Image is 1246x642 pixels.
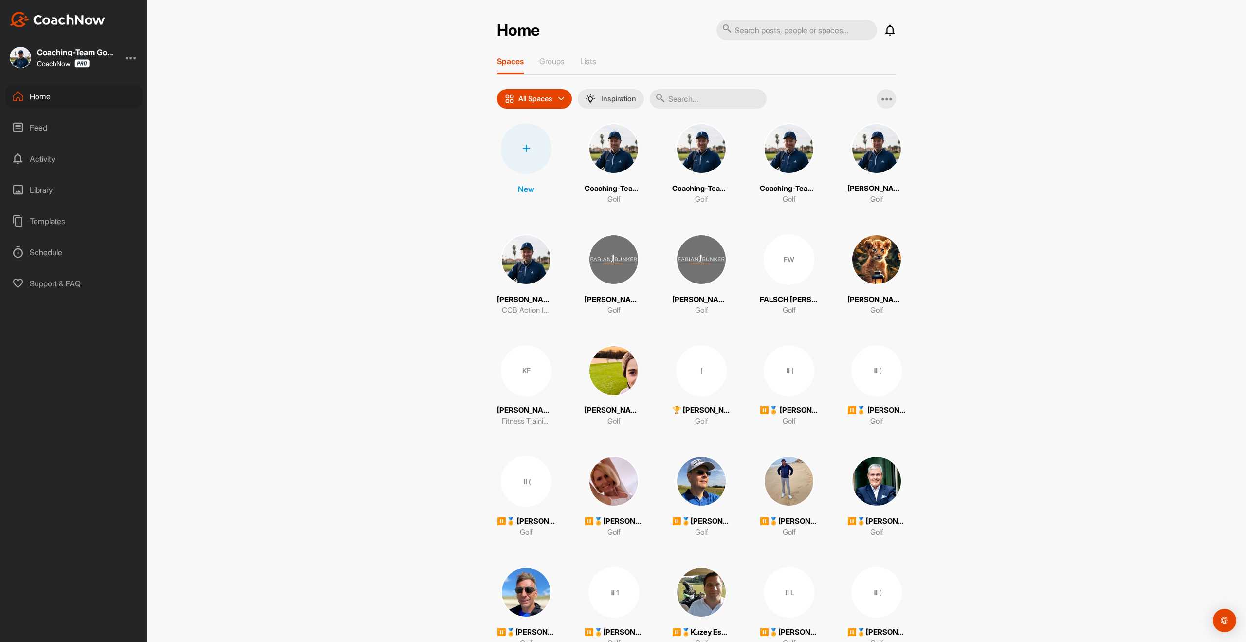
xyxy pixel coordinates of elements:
[672,456,731,538] a: ⏸️🏅[PERSON_NAME]Golf
[760,405,818,416] p: ⏸️🏅 [PERSON_NAME] (18,1)
[672,405,731,416] p: 🏆 [PERSON_NAME] (41.3)
[760,456,818,538] a: ⏸️🏅[PERSON_NAME] (11.4)Golf
[695,305,708,316] p: Golf
[672,345,731,427] a: (🏆 [PERSON_NAME] (41.3)Golf
[5,178,143,202] div: Library
[501,345,551,396] div: KF
[847,627,906,638] p: ⏸️🏅[PERSON_NAME] (10,7)
[588,345,639,396] img: square_469b16c569ee8667aceb0e71edb440b4.jpg
[672,516,731,527] p: ⏸️🏅[PERSON_NAME]
[716,20,877,40] input: Search posts, people or spaces...
[607,305,621,316] p: Golf
[672,294,731,305] p: [PERSON_NAME] Golfakademie (Admin)
[497,456,555,538] a: ⏸(⏸️🏅 [PERSON_NAME] (12,0)Golf
[10,47,31,68] img: square_76f96ec4196c1962453f0fa417d3756b.jpg
[5,240,143,264] div: Schedule
[847,234,906,316] a: [PERSON_NAME] (54)Golf
[783,416,796,427] p: Golf
[539,57,565,66] p: Groups
[10,12,105,27] img: CoachNow
[672,183,731,194] p: Coaching-Team Golf Akademie
[502,305,550,316] p: CCB Action Items
[5,209,143,233] div: Templates
[676,345,727,396] div: (
[1213,609,1236,632] div: Open Intercom Messenger
[585,516,643,527] p: ⏸️🏅[PERSON_NAME] (54.0)
[847,183,906,194] p: [PERSON_NAME]
[585,294,643,305] p: [PERSON_NAME] Golf Akademie
[5,147,143,171] div: Activity
[760,234,818,316] a: FWFALSCH [PERSON_NAME]Golf
[585,345,643,427] a: [PERSON_NAME] 🏆 (25.4)Golf
[851,234,902,285] img: square_e94556042c5afc71bf4060b8eb51a10f.jpg
[847,405,906,416] p: ⏸️🏅 [PERSON_NAME] (18,6)
[695,416,708,427] p: Golf
[760,183,818,194] p: Coaching-Team Golf Akademie
[650,89,767,109] input: Search...
[497,21,540,40] h2: Home
[505,94,514,104] img: icon
[764,123,814,174] img: square_76f96ec4196c1962453f0fa417d3756b.jpg
[672,234,731,316] a: [PERSON_NAME] Golfakademie (Admin)Golf
[760,345,818,427] a: ⏸(⏸️🏅 [PERSON_NAME] (18,1)Golf
[5,115,143,140] div: Feed
[497,627,555,638] p: ⏸️🏅[PERSON_NAME] (36)
[5,84,143,109] div: Home
[588,234,639,285] img: square_87480ad1996db3f95417b017d398971a.jpg
[580,57,596,66] p: Lists
[851,123,902,174] img: square_76f96ec4196c1962453f0fa417d3756b.jpg
[37,59,90,68] div: CoachNow
[497,57,524,66] p: Spaces
[870,416,883,427] p: Golf
[676,456,727,507] img: square_7ef382e363a49cefbcd607e9d54194e9.jpg
[585,123,643,205] a: Coaching-Team Golf AkademieGolf
[518,183,534,195] p: New
[497,516,555,527] p: ⏸️🏅 [PERSON_NAME] (12,0)
[847,123,906,205] a: [PERSON_NAME]Golf
[588,567,639,618] div: ⏸1
[518,95,552,103] p: All Spaces
[585,627,643,638] p: ⏸️🏅[PERSON_NAME] ( 13,6)
[607,416,621,427] p: Golf
[676,123,727,174] img: square_76f96ec4196c1962453f0fa417d3756b.jpg
[502,416,550,427] p: Fitness Training
[672,627,731,638] p: ⏸️🏅Kuzey Esener (25)
[497,405,555,416] p: [PERSON_NAME]
[870,305,883,316] p: Golf
[764,234,814,285] div: FW
[764,345,814,396] div: ⏸(
[760,627,818,638] p: ⏸️🏅[PERSON_NAME]
[695,194,708,205] p: Golf
[585,234,643,316] a: [PERSON_NAME] Golf AkademieGolf
[497,234,555,316] a: [PERSON_NAME]CCB Action Items
[764,567,814,618] div: ⏸L
[37,48,115,56] div: Coaching-Team Golfakademie
[851,456,902,507] img: square_dc0cc292e2fc9075c9e1cc66a7230871.jpg
[585,405,643,416] p: [PERSON_NAME] 🏆 (25.4)
[501,567,551,618] img: square_585f0e4f9002ca77970775d8eacea1dd.jpg
[497,345,555,427] a: KF[PERSON_NAME]Fitness Training
[497,294,555,305] p: [PERSON_NAME]
[501,456,551,507] div: ⏸(
[851,345,902,396] div: ⏸(
[851,567,902,618] div: ⏸(
[783,194,796,205] p: Golf
[74,59,90,68] img: CoachNow Pro
[847,516,906,527] p: ⏸️🏅[PERSON_NAME] (23,6)
[760,123,818,205] a: Coaching-Team Golf AkademieGolf
[764,456,814,507] img: square_3edf56618aaa407057386cf3591714b6.jpg
[585,183,643,194] p: Coaching-Team Golf Akademie
[588,123,639,174] img: square_76f96ec4196c1962453f0fa417d3756b.jpg
[870,194,883,205] p: Golf
[676,567,727,618] img: square_31323d0a7099616235b1240ac424c5f2.jpg
[501,234,551,285] img: square_76f96ec4196c1962453f0fa417d3756b.jpg
[783,527,796,538] p: Golf
[695,527,708,538] p: Golf
[5,271,143,296] div: Support & FAQ
[586,94,595,104] img: menuIcon
[601,95,636,103] p: Inspiration
[783,305,796,316] p: Golf
[520,527,533,538] p: Golf
[760,516,818,527] p: ⏸️🏅[PERSON_NAME] (11.4)
[847,294,906,305] p: [PERSON_NAME] (54)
